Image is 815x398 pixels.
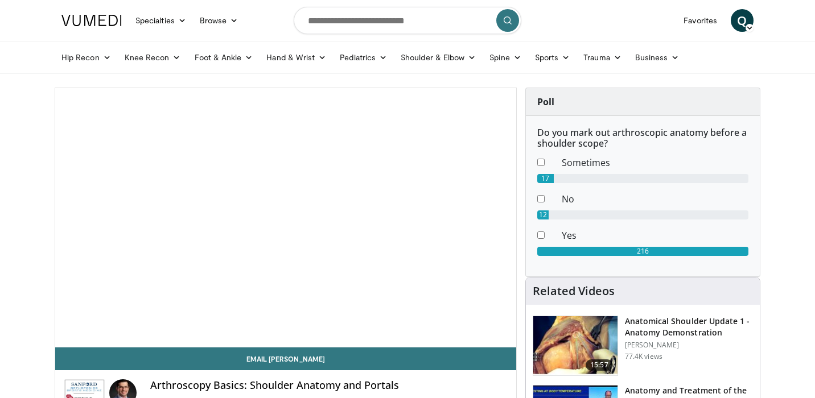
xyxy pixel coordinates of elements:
[533,284,615,298] h4: Related Videos
[677,9,724,32] a: Favorites
[150,379,507,392] h4: Arthroscopy Basics: Shoulder Anatomy and Portals
[55,46,118,69] a: Hip Recon
[577,46,628,69] a: Trauma
[625,341,753,350] p: [PERSON_NAME]
[193,9,245,32] a: Browse
[537,96,554,108] strong: Poll
[537,127,748,149] h6: Do you mark out arthroscopic anatomy before a shoulder scope?
[625,316,753,338] h3: Anatomical Shoulder Update 1 - Anatomy Demonstration
[129,9,193,32] a: Specialties
[586,359,613,371] span: 15:57
[188,46,260,69] a: Foot & Ankle
[294,7,521,34] input: Search topics, interventions
[118,46,188,69] a: Knee Recon
[553,156,757,169] dd: Sometimes
[537,247,748,256] div: 216
[537,210,549,219] div: 12
[553,229,757,242] dd: Yes
[625,352,662,361] p: 77.4K views
[260,46,333,69] a: Hand & Wrist
[394,46,483,69] a: Shoulder & Elbow
[333,46,394,69] a: Pediatrics
[55,347,516,370] a: Email [PERSON_NAME]
[628,46,686,69] a: Business
[553,192,757,206] dd: No
[537,174,554,183] div: 17
[55,88,516,347] video-js: Video Player
[528,46,577,69] a: Sports
[731,9,754,32] a: Q
[533,316,753,376] a: 15:57 Anatomical Shoulder Update 1 - Anatomy Demonstration [PERSON_NAME] 77.4K views
[483,46,528,69] a: Spine
[61,15,122,26] img: VuMedi Logo
[533,316,618,375] img: laj_3.png.150x105_q85_crop-smart_upscale.jpg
